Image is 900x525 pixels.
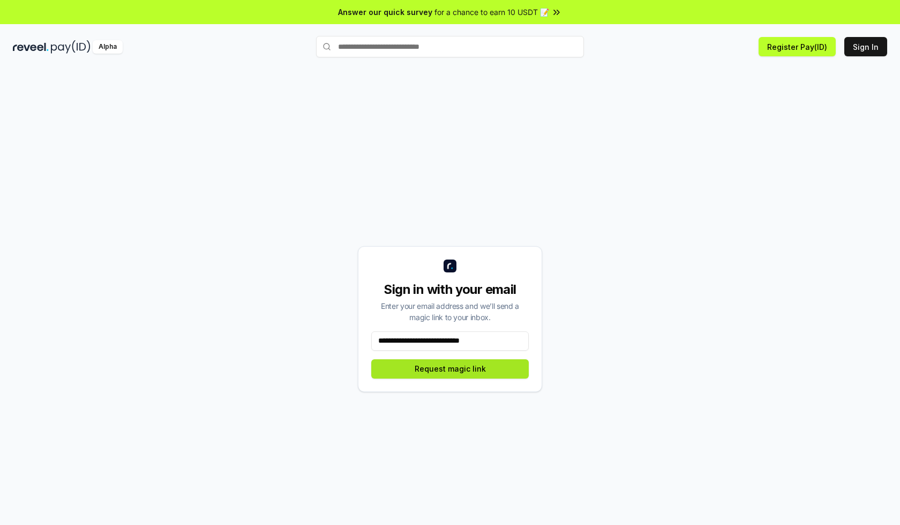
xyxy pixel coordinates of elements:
img: reveel_dark [13,40,49,54]
img: logo_small [444,260,456,272]
button: Register Pay(ID) [759,37,836,56]
div: Sign in with your email [371,281,529,298]
div: Alpha [93,40,123,54]
button: Request magic link [371,359,529,379]
span: Answer our quick survey [338,6,432,18]
div: Enter your email address and we’ll send a magic link to your inbox. [371,300,529,323]
img: pay_id [51,40,91,54]
span: for a chance to earn 10 USDT 📝 [434,6,549,18]
button: Sign In [844,37,887,56]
